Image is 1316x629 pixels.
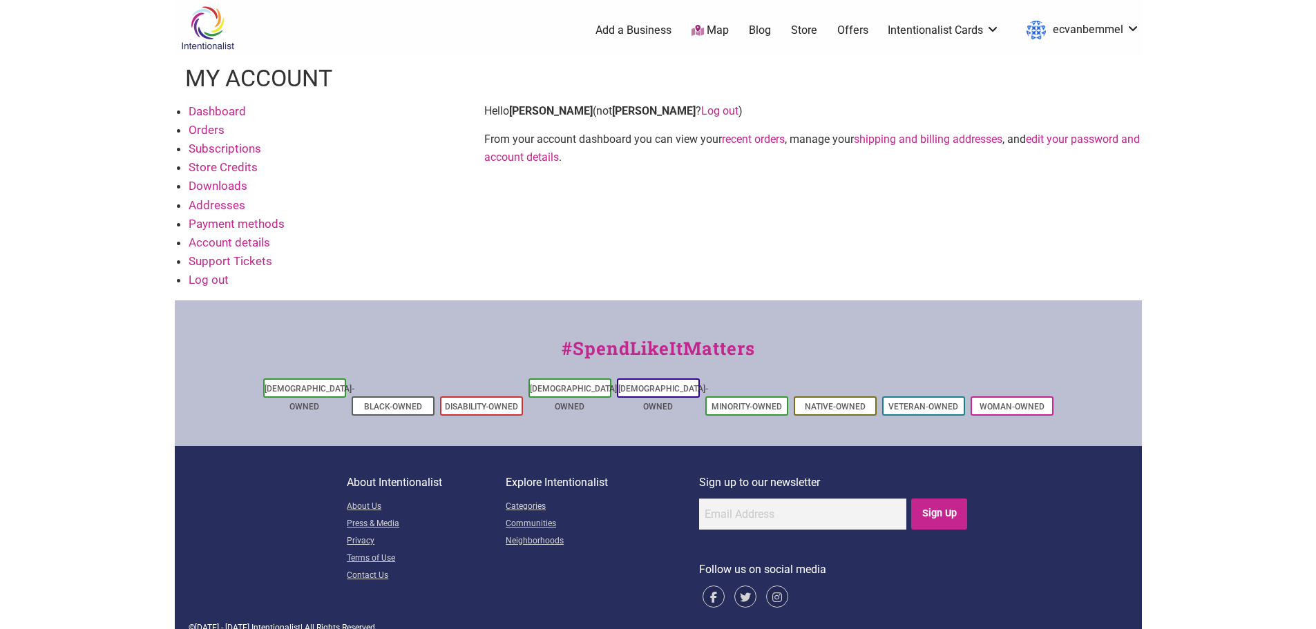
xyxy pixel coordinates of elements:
[189,273,229,287] a: Log out
[445,402,518,412] a: Disability-Owned
[189,123,225,137] a: Orders
[185,62,332,95] h1: My account
[175,102,465,301] nav: Account pages
[364,402,422,412] a: Black-Owned
[530,384,620,412] a: [DEMOGRAPHIC_DATA]-Owned
[484,130,1142,166] p: From your account dashboard you can view your , manage your , and .
[837,23,868,38] a: Offers
[484,133,1140,164] a: edit your password and account details
[347,550,506,568] a: Terms of Use
[712,402,782,412] a: Minority-Owned
[1020,18,1140,43] a: ecvanbemmel
[791,23,817,38] a: Store
[911,499,967,530] input: Sign Up
[618,384,708,412] a: [DEMOGRAPHIC_DATA]-Owned
[854,133,1002,146] a: shipping and billing addresses
[699,499,906,530] input: Email Address
[347,568,506,585] a: Contact Us
[692,23,729,39] a: Map
[595,23,671,38] a: Add a Business
[888,402,958,412] a: Veteran-Owned
[980,402,1045,412] a: Woman-Owned
[189,104,246,118] a: Dashboard
[175,335,1142,376] div: #SpendLikeItMatters
[805,402,866,412] a: Native-Owned
[347,474,506,492] p: About Intentionalist
[347,533,506,550] a: Privacy
[189,179,247,193] a: Downloads
[189,217,285,231] a: Payment methods
[699,474,969,492] p: Sign up to our newsletter
[612,104,696,117] strong: [PERSON_NAME]
[189,198,245,212] a: Addresses
[506,516,699,533] a: Communities
[265,384,354,412] a: [DEMOGRAPHIC_DATA]-Owned
[484,102,1142,120] p: Hello (not ? )
[506,474,699,492] p: Explore Intentionalist
[722,133,785,146] a: recent orders
[699,561,969,579] p: Follow us on social media
[509,104,593,117] strong: [PERSON_NAME]
[749,23,771,38] a: Blog
[189,160,258,174] a: Store Credits
[189,142,261,155] a: Subscriptions
[506,533,699,550] a: Neighborhoods
[701,104,738,117] a: Log out
[189,254,272,268] a: Support Tickets
[506,499,699,516] a: Categories
[189,235,270,249] a: Account details
[347,516,506,533] a: Press & Media
[175,6,240,50] img: Intentionalist
[347,499,506,516] a: About Us
[888,23,1000,38] a: Intentionalist Cards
